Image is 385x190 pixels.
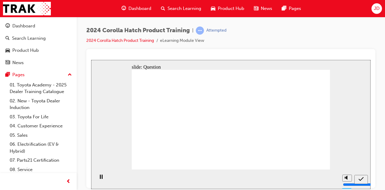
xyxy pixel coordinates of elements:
span: pages-icon [282,5,286,12]
span: news-icon [254,5,258,12]
a: 03. Toyota For Life [7,112,74,122]
span: news-icon [5,60,10,66]
a: Search Learning [2,33,74,44]
span: search-icon [5,36,10,41]
a: car-iconProduct Hub [206,2,249,15]
div: playback controls [3,110,13,129]
span: Pages [289,5,301,12]
span: learningRecordVerb_ATTEMPT-icon [196,26,204,35]
a: Dashboard [2,20,74,32]
a: news-iconNews [249,2,277,15]
span: search-icon [161,5,165,12]
a: 2024 Corolla Hatch Product Training [86,38,154,43]
div: News [12,59,24,66]
span: car-icon [5,48,10,53]
button: DashboardSearch LearningProduct HubNews [2,19,74,69]
button: Pages [2,69,74,80]
button: Mute (Ctrl+Alt+M) [251,115,261,122]
nav: slide navigation [263,110,277,129]
span: Search Learning [168,5,201,12]
span: guage-icon [5,23,10,29]
div: Attempted [206,28,226,33]
li: eLearning Module View [160,37,204,44]
a: pages-iconPages [277,2,306,15]
span: prev-icon [66,178,71,185]
div: Pages [12,71,25,78]
a: 05. Sales [7,131,74,140]
span: Dashboard [128,5,151,12]
a: search-iconSearch Learning [156,2,206,15]
input: volume [252,122,291,127]
button: JD [371,3,382,14]
span: 2024 Corolla Hatch Product Training [86,27,190,34]
div: Product Hub [12,47,39,54]
div: Dashboard [12,23,35,30]
span: guage-icon [122,5,126,12]
a: News [2,57,74,68]
img: Trak [3,2,51,15]
a: 01. Toyota Academy - 2025 Dealer Training Catalogue [7,80,74,96]
a: 07. Parts21 Certification [7,156,74,165]
a: 04. Customer Experience [7,121,74,131]
span: JD [374,5,380,12]
a: 08. Service [7,165,74,174]
span: car-icon [211,5,215,12]
span: News [261,5,272,12]
a: guage-iconDashboard [117,2,156,15]
span: pages-icon [5,72,10,78]
button: Pause (Ctrl+Alt+P) [3,114,13,125]
a: 06. Electrification (EV & Hybrid) [7,140,74,156]
span: Product Hub [218,5,244,12]
span: | [192,27,193,34]
a: 02. New - Toyota Dealer Induction [7,96,74,112]
span: up-icon [68,71,72,79]
button: Submit (Ctrl+Alt+S) [263,115,277,124]
a: Product Hub [2,45,74,56]
div: Search Learning [12,35,46,42]
div: misc controls [248,110,260,129]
